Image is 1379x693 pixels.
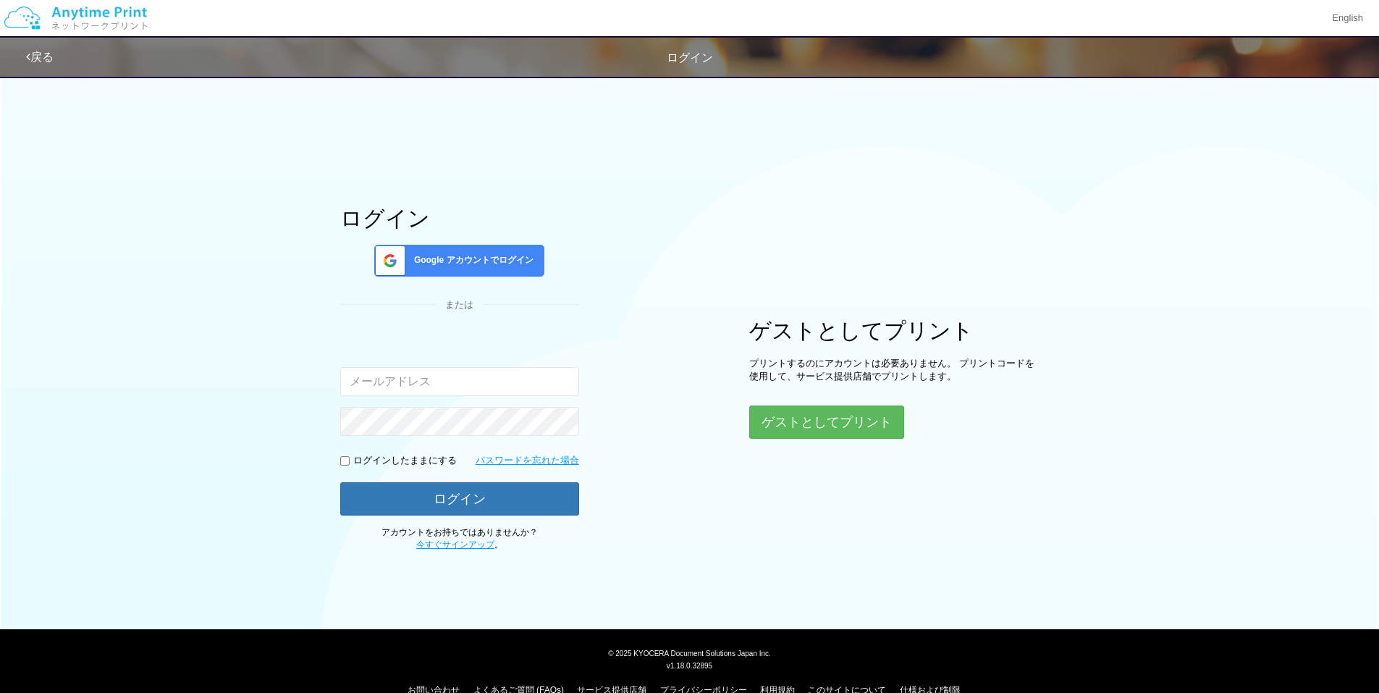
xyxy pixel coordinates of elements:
[749,357,1039,384] p: プリントするのにアカウントは必要ありません。 プリントコードを使用して、サービス提供店舗でプリントします。
[340,298,579,312] div: または
[340,482,579,516] button: ログイン
[26,51,54,63] a: 戻る
[608,648,771,658] span: © 2025 KYOCERA Document Solutions Japan Inc.
[416,539,503,550] span: 。
[353,454,457,468] p: ログインしたままにする
[667,51,713,64] span: ログイン
[667,661,712,670] span: v1.18.0.32895
[340,367,579,396] input: メールアドレス
[340,206,579,230] h1: ログイン
[340,526,579,551] p: アカウントをお持ちではありませんか？
[749,406,904,439] button: ゲストとしてプリント
[408,254,534,266] span: Google アカウントでログイン
[749,319,1039,343] h1: ゲストとしてプリント
[476,454,579,468] a: パスワードを忘れた場合
[416,539,494,550] a: 今すぐサインアップ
